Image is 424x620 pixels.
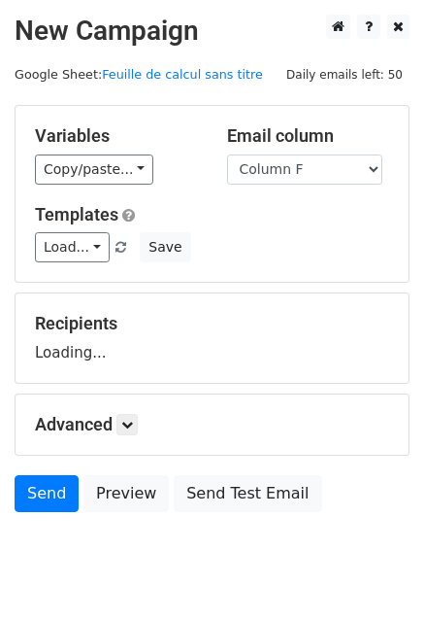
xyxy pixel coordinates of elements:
[35,313,389,334] h5: Recipients
[227,125,390,147] h5: Email column
[279,67,409,82] a: Daily emails left: 50
[35,204,118,224] a: Templates
[102,67,263,82] a: Feuille de calcul sans titre
[15,475,79,512] a: Send
[35,232,110,262] a: Load...
[174,475,321,512] a: Send Test Email
[15,15,409,48] h2: New Campaign
[35,155,153,185] a: Copy/paste...
[35,414,389,435] h5: Advanced
[279,64,409,86] span: Daily emails left: 50
[35,313,389,363] div: Loading...
[83,475,169,512] a: Preview
[35,125,198,147] h5: Variables
[140,232,190,262] button: Save
[15,67,263,82] small: Google Sheet:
